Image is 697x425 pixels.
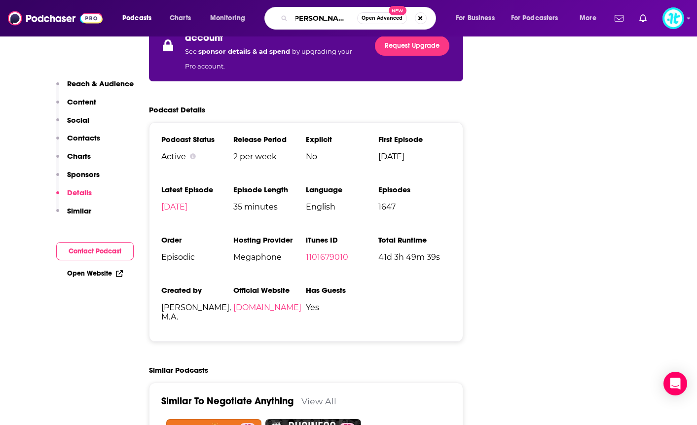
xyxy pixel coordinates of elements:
[56,97,96,115] button: Content
[378,135,451,144] h3: First Episode
[233,135,306,144] h3: Release Period
[611,10,627,27] a: Show notifications dropdown
[306,135,378,144] h3: Explicit
[378,252,451,262] span: 41d 3h 49m 39s
[67,269,123,278] a: Open Website
[306,202,378,212] span: English
[306,235,378,245] h3: iTunes ID
[149,105,205,114] h2: Podcast Details
[274,7,445,30] div: Search podcasts, credits, & more...
[56,79,134,97] button: Reach & Audience
[301,396,336,406] a: View All
[122,11,151,25] span: Podcasts
[233,202,306,212] span: 35 minutes
[185,44,364,73] p: See by upgrading your Pro account.
[161,202,187,212] a: [DATE]
[149,365,208,375] h2: Similar Podcasts
[306,285,378,295] h3: Has Guests
[663,372,687,395] div: Open Intercom Messenger
[67,115,89,125] p: Social
[662,7,684,29] img: User Profile
[170,11,191,25] span: Charts
[161,285,234,295] h3: Created by
[161,395,293,407] a: Similar To Negotiate Anything
[306,252,348,262] a: 1101679010
[233,252,306,262] span: Megaphone
[198,47,292,55] span: sponsor details & ad spend
[163,10,197,26] a: Charts
[456,11,495,25] span: For Business
[8,9,103,28] img: Podchaser - Follow, Share and Rate Podcasts
[161,235,234,245] h3: Order
[203,10,258,26] button: open menu
[161,303,234,321] span: [PERSON_NAME], M.A.
[449,10,507,26] button: open menu
[635,10,651,27] a: Show notifications dropdown
[306,185,378,194] h3: Language
[505,10,573,26] button: open menu
[378,152,451,161] span: [DATE]
[161,185,234,194] h3: Latest Episode
[56,206,91,224] button: Similar
[662,7,684,29] span: Logged in as ImpactTheory
[306,303,378,312] span: Yes
[233,285,306,295] h3: Official Website
[56,188,92,206] button: Details
[580,11,596,25] span: More
[233,185,306,194] h3: Episode Length
[67,188,92,197] p: Details
[378,235,451,245] h3: Total Runtime
[233,303,301,312] a: [DOMAIN_NAME]
[357,12,407,24] button: Open AdvancedNew
[56,170,100,188] button: Sponsors
[67,97,96,106] p: Content
[210,11,245,25] span: Monitoring
[56,151,91,170] button: Charts
[67,151,91,161] p: Charts
[362,16,403,21] span: Open Advanced
[161,152,234,161] div: Active
[306,152,378,161] span: No
[375,36,449,56] a: Request Upgrade
[378,202,451,212] span: 1647
[233,152,306,161] span: 2 per week
[67,170,100,179] p: Sponsors
[233,235,306,245] h3: Hosting Provider
[378,185,451,194] h3: Episodes
[56,242,134,260] button: Contact Podcast
[56,133,100,151] button: Contacts
[56,115,89,134] button: Social
[67,206,91,215] p: Similar
[573,10,609,26] button: open menu
[389,6,406,15] span: New
[115,10,164,26] button: open menu
[161,135,234,144] h3: Podcast Status
[67,133,100,142] p: Contacts
[511,11,558,25] span: For Podcasters
[185,32,223,44] p: account
[292,10,357,26] input: Search podcasts, credits, & more...
[662,7,684,29] button: Show profile menu
[161,252,234,262] span: Episodic
[67,79,134,88] p: Reach & Audience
